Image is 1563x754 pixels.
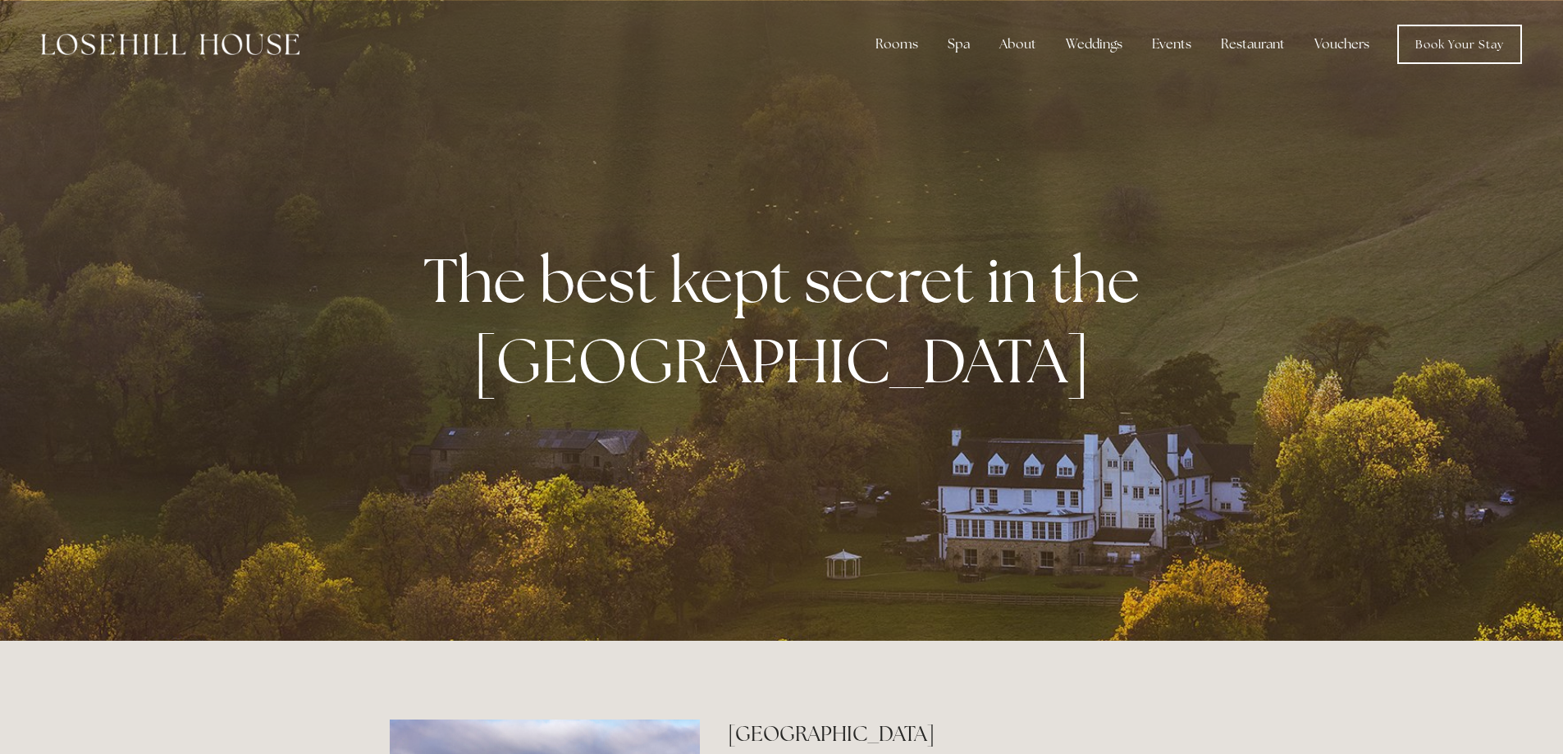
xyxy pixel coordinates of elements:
[862,28,931,61] div: Rooms
[1053,28,1136,61] div: Weddings
[1397,25,1522,64] a: Book Your Stay
[728,720,1173,748] h2: [GEOGRAPHIC_DATA]
[41,34,299,55] img: Losehill House
[935,28,983,61] div: Spa
[986,28,1049,61] div: About
[1139,28,1204,61] div: Events
[423,240,1153,400] strong: The best kept secret in the [GEOGRAPHIC_DATA]
[1208,28,1298,61] div: Restaurant
[1301,28,1382,61] a: Vouchers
